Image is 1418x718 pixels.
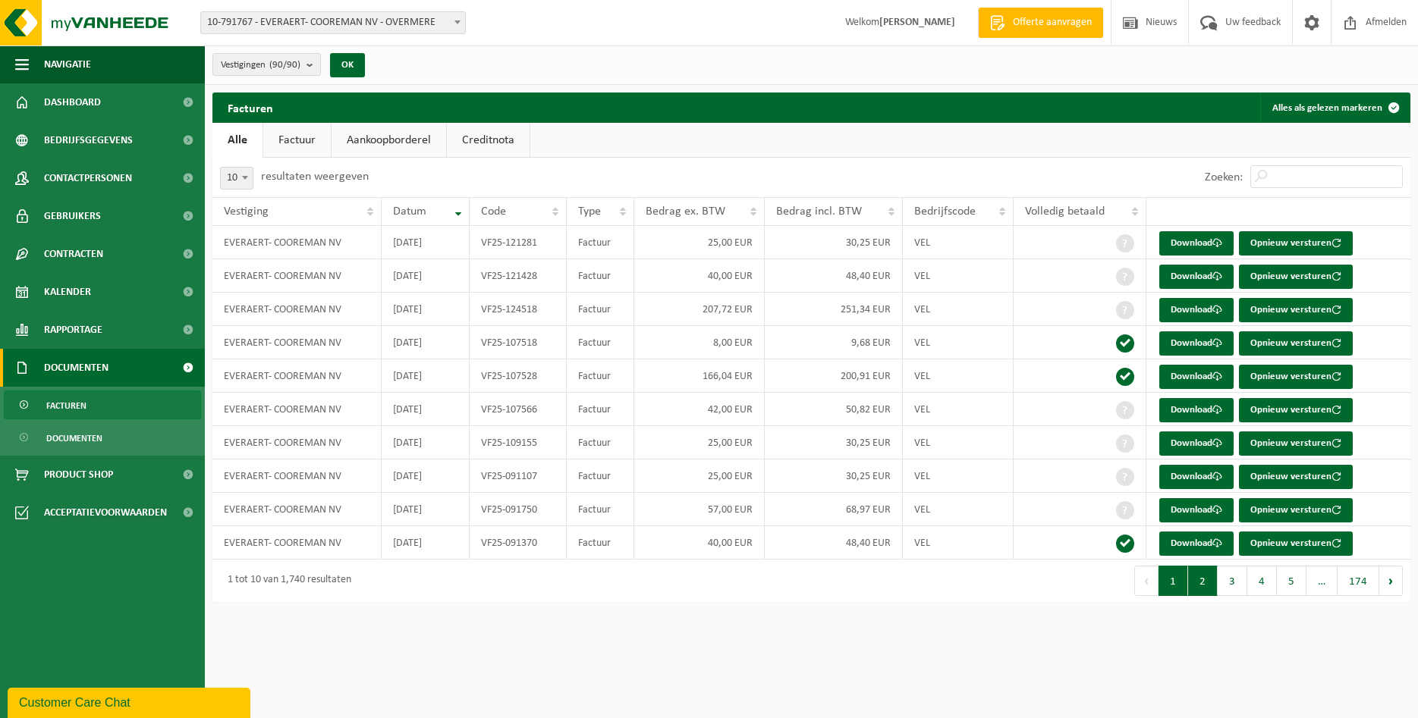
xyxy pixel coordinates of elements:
[201,12,465,33] span: 10-791767 - EVERAERT- COOREMAN NV - OVERMERE
[567,293,634,326] td: Factuur
[470,459,567,493] td: VF25-091107
[1306,566,1338,596] span: …
[567,426,634,459] td: Factuur
[1159,431,1234,456] a: Download
[44,159,132,197] span: Contactpersonen
[212,359,382,393] td: EVERAERT- COOREMAN NV
[765,226,902,259] td: 30,25 EUR
[1159,365,1234,389] a: Download
[634,259,765,293] td: 40,00 EUR
[1239,365,1353,389] button: Opnieuw versturen
[447,123,530,158] a: Creditnota
[1159,498,1234,522] a: Download
[903,259,1014,293] td: VEL
[1159,531,1234,556] a: Download
[634,426,765,459] td: 25,00 EUR
[765,326,902,359] td: 9,68 EUR
[212,92,288,122] h2: Facturen
[382,259,470,293] td: [DATE]
[44,121,133,159] span: Bedrijfsgegevens
[903,326,1014,359] td: VEL
[1009,15,1096,30] span: Offerte aanvragen
[44,456,113,494] span: Product Shop
[1188,566,1218,596] button: 2
[46,424,102,453] span: Documenten
[212,53,321,76] button: Vestigingen(90/90)
[1277,566,1306,596] button: 5
[44,273,91,311] span: Kalender
[220,567,351,594] div: 1 tot 10 van 1,740 resultaten
[1025,205,1105,218] span: Volledig betaald
[567,326,634,359] td: Factuur
[261,171,369,183] label: resultaten weergeven
[470,393,567,426] td: VF25-107566
[1159,331,1234,356] a: Download
[221,54,300,77] span: Vestigingen
[567,459,634,493] td: Factuur
[903,293,1014,326] td: VEL
[1159,231,1234,256] a: Download
[1338,566,1379,596] button: 174
[1239,331,1353,356] button: Opnieuw versturen
[1239,431,1353,456] button: Opnieuw versturen
[1239,531,1353,556] button: Opnieuw versturen
[263,123,331,158] a: Factuur
[903,493,1014,526] td: VEL
[212,393,382,426] td: EVERAERT- COOREMAN NV
[1239,265,1353,289] button: Opnieuw versturen
[44,83,101,121] span: Dashboard
[634,359,765,393] td: 166,04 EUR
[1159,298,1234,322] a: Download
[634,226,765,259] td: 25,00 EUR
[382,426,470,459] td: [DATE]
[1239,398,1353,422] button: Opnieuw versturen
[481,205,506,218] span: Code
[382,493,470,526] td: [DATE]
[634,493,765,526] td: 57,00 EUR
[1159,566,1188,596] button: 1
[903,459,1014,493] td: VEL
[212,123,263,158] a: Alle
[1247,566,1277,596] button: 4
[765,493,902,526] td: 68,97 EUR
[1159,398,1234,422] a: Download
[903,359,1014,393] td: VEL
[212,259,382,293] td: EVERAERT- COOREMAN NV
[914,205,976,218] span: Bedrijfscode
[382,359,470,393] td: [DATE]
[44,235,103,273] span: Contracten
[765,293,902,326] td: 251,34 EUR
[8,685,253,718] iframe: chat widget
[903,526,1014,560] td: VEL
[1218,566,1247,596] button: 3
[470,493,567,526] td: VF25-091750
[221,168,253,189] span: 10
[470,326,567,359] td: VF25-107518
[1239,498,1353,522] button: Opnieuw versturen
[634,459,765,493] td: 25,00 EUR
[212,326,382,359] td: EVERAERT- COOREMAN NV
[330,53,365,77] button: OK
[470,259,567,293] td: VF25-121428
[44,197,101,235] span: Gebruikers
[1205,171,1243,183] label: Zoeken:
[765,526,902,560] td: 48,40 EUR
[765,259,902,293] td: 48,40 EUR
[382,459,470,493] td: [DATE]
[634,293,765,326] td: 207,72 EUR
[46,391,86,420] span: Facturen
[567,226,634,259] td: Factuur
[1159,465,1234,489] a: Download
[470,293,567,326] td: VF25-124518
[634,526,765,560] td: 40,00 EUR
[44,45,91,83] span: Navigatie
[1134,566,1159,596] button: Previous
[634,326,765,359] td: 8,00 EUR
[765,426,902,459] td: 30,25 EUR
[567,359,634,393] td: Factuur
[470,426,567,459] td: VF25-109155
[382,326,470,359] td: [DATE]
[470,359,567,393] td: VF25-107528
[212,293,382,326] td: EVERAERT- COOREMAN NV
[44,311,102,349] span: Rapportage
